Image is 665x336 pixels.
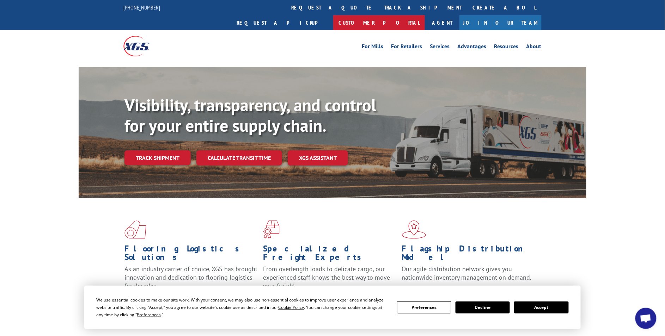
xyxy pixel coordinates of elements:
a: Services [430,44,450,51]
h1: Specialized Freight Experts [263,244,396,265]
a: For Retailers [391,44,422,51]
a: About [526,44,542,51]
span: Our agile distribution network gives you nationwide inventory management on demand. [402,265,532,281]
b: Visibility, transparency, and control for your entire supply chain. [124,94,376,136]
span: Preferences [137,312,161,318]
a: Track shipment [124,150,191,165]
h1: Flooring Logistics Solutions [124,244,258,265]
img: xgs-icon-flagship-distribution-model-red [402,220,426,239]
a: Advantages [457,44,486,51]
p: From overlength loads to delicate cargo, our experienced staff knows the best way to move your fr... [263,265,396,296]
a: Join Our Team [459,15,542,30]
a: Agent [425,15,459,30]
span: As an industry carrier of choice, XGS has brought innovation and dedication to flooring logistics... [124,265,257,290]
span: Cookie Policy [278,304,304,310]
a: [PHONE_NUMBER] [123,4,160,11]
a: Customer Portal [333,15,425,30]
button: Accept [514,301,568,313]
div: We use essential cookies to make our site work. With your consent, we may also use non-essential ... [96,296,388,318]
button: Decline [456,301,510,313]
div: Cookie Consent Prompt [84,286,581,329]
a: Calculate transit time [196,150,282,166]
a: For Mills [362,44,383,51]
a: Request a pickup [231,15,333,30]
a: Resources [494,44,519,51]
img: xgs-icon-total-supply-chain-intelligence-red [124,220,146,239]
h1: Flagship Distribution Model [402,244,535,265]
button: Preferences [397,301,451,313]
img: xgs-icon-focused-on-flooring-red [263,220,280,239]
div: Open chat [635,308,657,329]
a: XGS ASSISTANT [288,150,348,166]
